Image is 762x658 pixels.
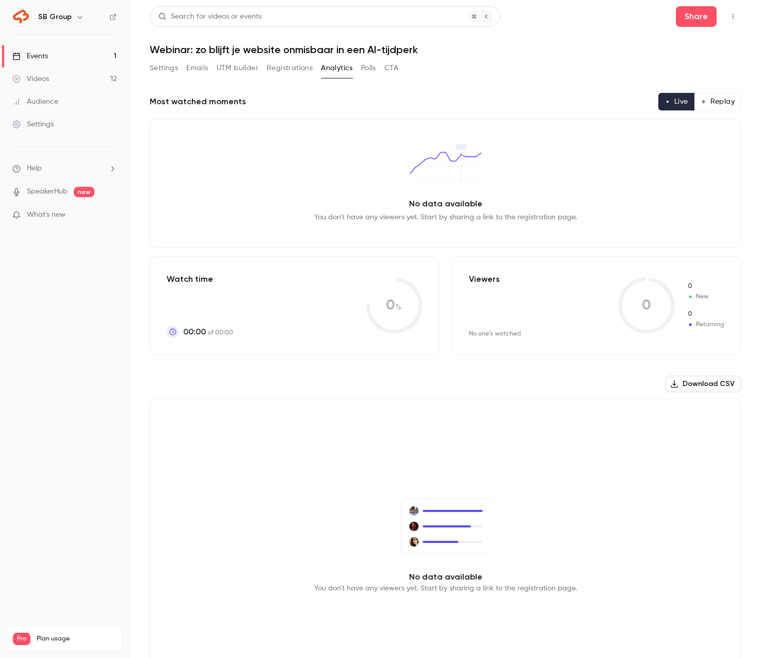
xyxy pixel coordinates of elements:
div: No one's watched [469,330,521,338]
button: Polls [361,60,376,76]
span: Returning [687,320,724,329]
p: Viewers [469,273,500,285]
div: Videos [12,74,49,84]
p: You don't have any viewers yet. Start by sharing a link to the registration page. [314,212,577,222]
span: Returning [687,310,724,319]
button: Settings [150,60,178,76]
button: Emails [186,60,208,76]
span: Plan usage [37,635,116,643]
span: New [687,292,724,301]
span: Pro [13,633,30,645]
h1: Webinar: zo blijft je website onmisbaar in een AI-tijdperk [150,43,741,56]
iframe: Noticeable Trigger [104,211,117,220]
h6: SB Group [38,12,72,22]
p: No data available [409,198,482,210]
button: Live [658,93,695,110]
div: Search for videos or events [158,11,262,22]
button: Analytics [321,60,353,76]
button: UTM builder [217,60,258,76]
p: No data available [409,571,482,583]
span: 00:00 [183,326,206,338]
p: You don't have any viewers yet. Start by sharing a link to the registration page. [314,583,577,593]
button: Replay [694,93,741,110]
button: CTA [384,60,398,76]
button: Registrations [267,60,313,76]
span: New [687,282,724,291]
div: Settings [12,119,54,130]
button: Download CSV [666,376,741,392]
span: new [74,187,94,197]
h2: Most watched moments [150,95,246,108]
div: Events [12,51,48,61]
div: Audience [12,97,58,107]
li: help-dropdown-opener [12,163,117,174]
img: SB Group [13,9,29,25]
button: Share [676,6,717,27]
span: Help [27,163,42,174]
span: What's new [27,210,66,220]
p: Watch time [167,273,233,285]
a: SpeakerHub [27,186,68,197]
p: of 00:00 [183,326,233,338]
img: No viewers [400,499,491,554]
